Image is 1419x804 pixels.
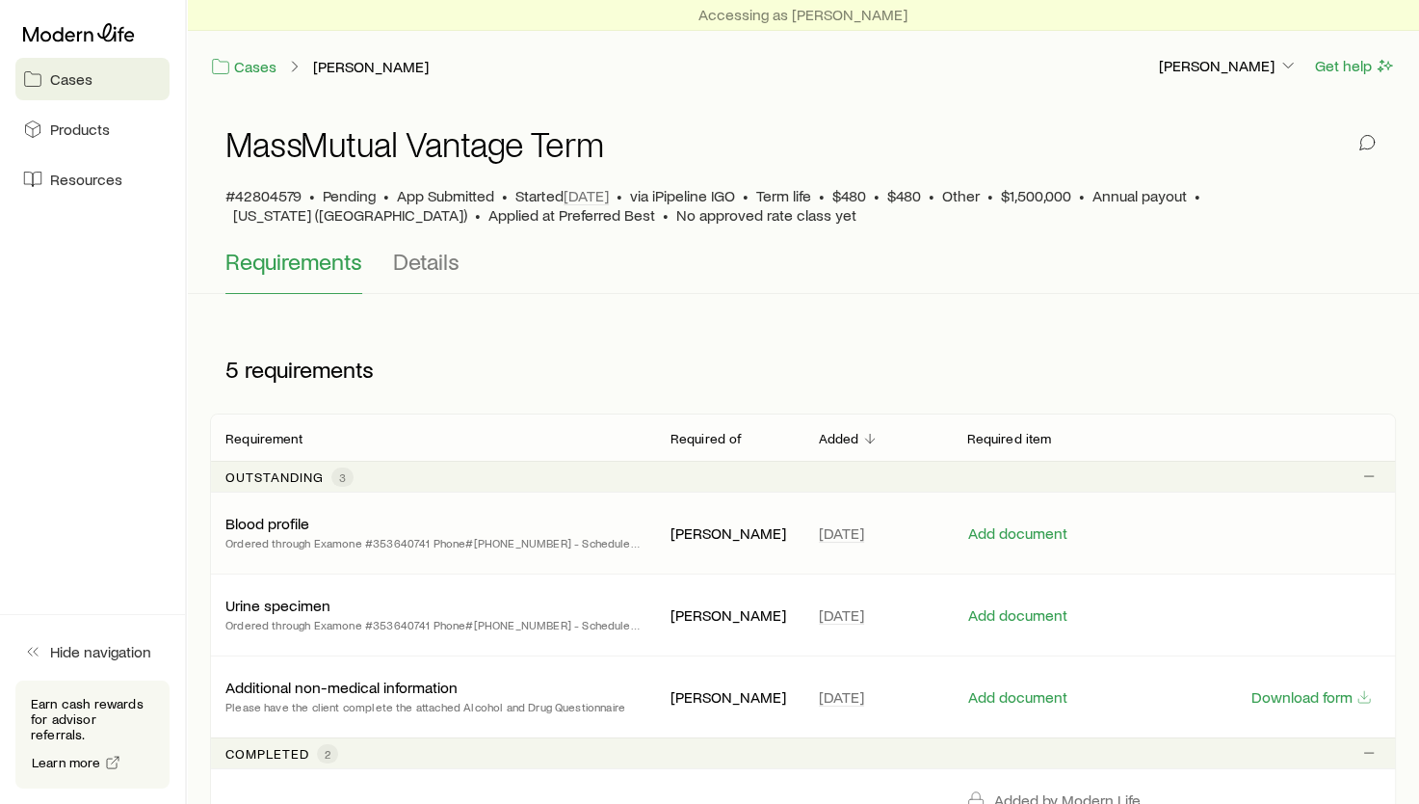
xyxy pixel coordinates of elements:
button: Get help [1314,55,1396,77]
button: [PERSON_NAME] [1158,55,1299,78]
p: Please have the client complete the attached Alcohol and Drug Questionnaire [225,697,625,716]
span: • [309,186,315,205]
span: $480 [887,186,921,205]
span: No approved rate class yet [676,205,856,225]
a: Products [15,108,170,150]
p: [PERSON_NAME] [670,605,788,625]
button: Download form [1250,688,1373,707]
span: $480 [832,186,866,205]
h1: MassMutual Vantage Term [225,124,603,163]
span: via iPipeline IGO [630,186,735,205]
span: Learn more [32,756,101,769]
span: App Submitted [397,186,494,205]
span: • [1079,186,1085,205]
span: Details [393,248,460,275]
p: Accessing as [PERSON_NAME] [698,5,907,24]
span: Requirements [225,248,362,275]
span: Cases [50,69,92,89]
span: 3 [339,469,346,485]
span: [DATE] [564,186,609,205]
div: Earn cash rewards for advisor referrals.Learn more [15,681,170,789]
p: [PERSON_NAME] [670,687,788,707]
p: Required item [966,431,1051,446]
p: Blood profile [225,514,309,533]
span: #42804579 [225,186,302,205]
button: Hide navigation [15,630,170,673]
span: • [383,186,389,205]
span: Resources [50,170,122,189]
a: Cases [15,58,170,100]
p: Required of [670,431,743,446]
span: Products [50,120,110,139]
p: [PERSON_NAME] [1159,56,1298,75]
span: [DATE] [819,605,864,625]
span: • [617,186,622,205]
p: Added [819,431,859,446]
p: [PERSON_NAME] [670,523,788,543]
p: Earn cash rewards for advisor referrals. [31,696,154,742]
span: [DATE] [819,523,864,543]
a: Cases [210,56,277,78]
span: Other [942,186,980,205]
span: • [1195,186,1200,205]
p: Outstanding [225,469,324,485]
span: • [987,186,993,205]
p: Ordered through Examone #353640741 Phone#[PHONE_NUMBER] - Scheduled [DATE] 05:30:00 PM at Home : ... [225,615,640,634]
p: Pending [323,186,376,205]
span: • [874,186,880,205]
span: Term life [756,186,811,205]
span: • [475,205,481,225]
p: Additional non-medical information [225,678,458,697]
button: Add document [966,688,1067,707]
button: Add document [966,524,1067,543]
p: Completed [225,746,309,762]
a: Resources [15,158,170,201]
p: Ordered through Examone #353640741 Phone#[PHONE_NUMBER] - Scheduled [DATE] 05:30:00 PM at Home : ... [225,533,640,552]
span: [US_STATE] ([GEOGRAPHIC_DATA]) [233,205,467,225]
span: [DATE] [819,687,864,707]
span: 2 [325,746,330,762]
span: • [663,205,669,225]
p: Started [515,186,609,205]
span: Annual payout [1092,186,1187,205]
p: Requirement [225,431,302,446]
div: Application details tabs [225,248,1380,294]
span: Applied at Preferred Best [488,205,655,225]
p: Urine specimen [225,596,330,615]
span: • [929,186,934,205]
span: • [502,186,508,205]
span: $1,500,000 [1001,186,1071,205]
span: • [743,186,749,205]
button: Add document [966,606,1067,625]
span: Hide navigation [50,642,151,661]
a: [PERSON_NAME] [312,58,430,76]
span: 5 [225,356,239,383]
span: • [819,186,825,205]
span: requirements [245,356,374,383]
